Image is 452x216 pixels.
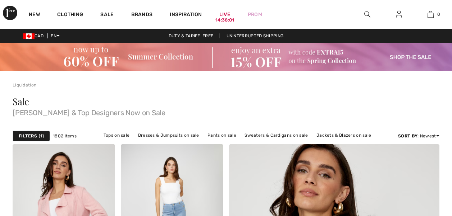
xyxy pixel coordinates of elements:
span: EN [51,33,60,38]
a: New [29,11,40,19]
a: Brands [131,11,153,19]
span: 1 [39,133,44,139]
a: Prom [248,11,262,18]
a: Skirts on sale [196,140,231,149]
a: Sweaters & Cardigans on sale [241,131,311,140]
a: Dresses & Jumpsuits on sale [134,131,203,140]
span: CAD [23,33,46,38]
strong: Filters [19,133,37,139]
a: Sign In [390,10,408,19]
a: Pants on sale [204,131,240,140]
img: 1ère Avenue [3,6,17,20]
div: 14:38:01 [215,17,234,24]
a: Sale [100,11,114,19]
span: 1802 items [53,133,77,139]
img: Canadian Dollar [23,33,35,39]
img: search the website [364,10,370,19]
span: [PERSON_NAME] & Top Designers Now on Sale [13,106,439,116]
strong: Sort By [398,133,417,138]
a: 0 [415,10,446,19]
a: Clothing [57,11,83,19]
a: Outerwear on sale [233,140,279,149]
a: Tops on sale [100,131,133,140]
span: Inspiration [170,11,202,19]
a: Liquidation [13,83,36,88]
a: Live14:38:01 [219,11,230,18]
a: Jackets & Blazers on sale [313,131,375,140]
img: My Info [396,10,402,19]
span: Sale [13,95,29,108]
span: 0 [437,11,440,18]
div: : Newest [398,133,439,139]
img: My Bag [428,10,434,19]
